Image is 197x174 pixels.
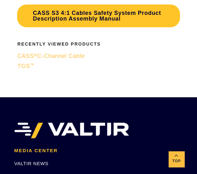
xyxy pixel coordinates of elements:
img: VALTIR [14,122,129,138]
a: CASS®C-Channel Cable [17,53,192,60]
a: CASS S3 4:1 Cables Safety System Product Description Assembly Manual [17,4,180,27]
span: TGS [17,63,34,69]
a: Top [169,151,184,167]
h2: Recently Viewed Products [17,42,192,47]
span: CASS C-Channel Cable [17,53,85,59]
sup: ™ [30,63,34,67]
span: Top [169,158,184,165]
sup: ® [34,53,37,58]
a: TGS™ [17,63,192,70]
h2: MEDIA CENTER [14,148,183,153]
a: VALTIR NEWS [14,160,48,166]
